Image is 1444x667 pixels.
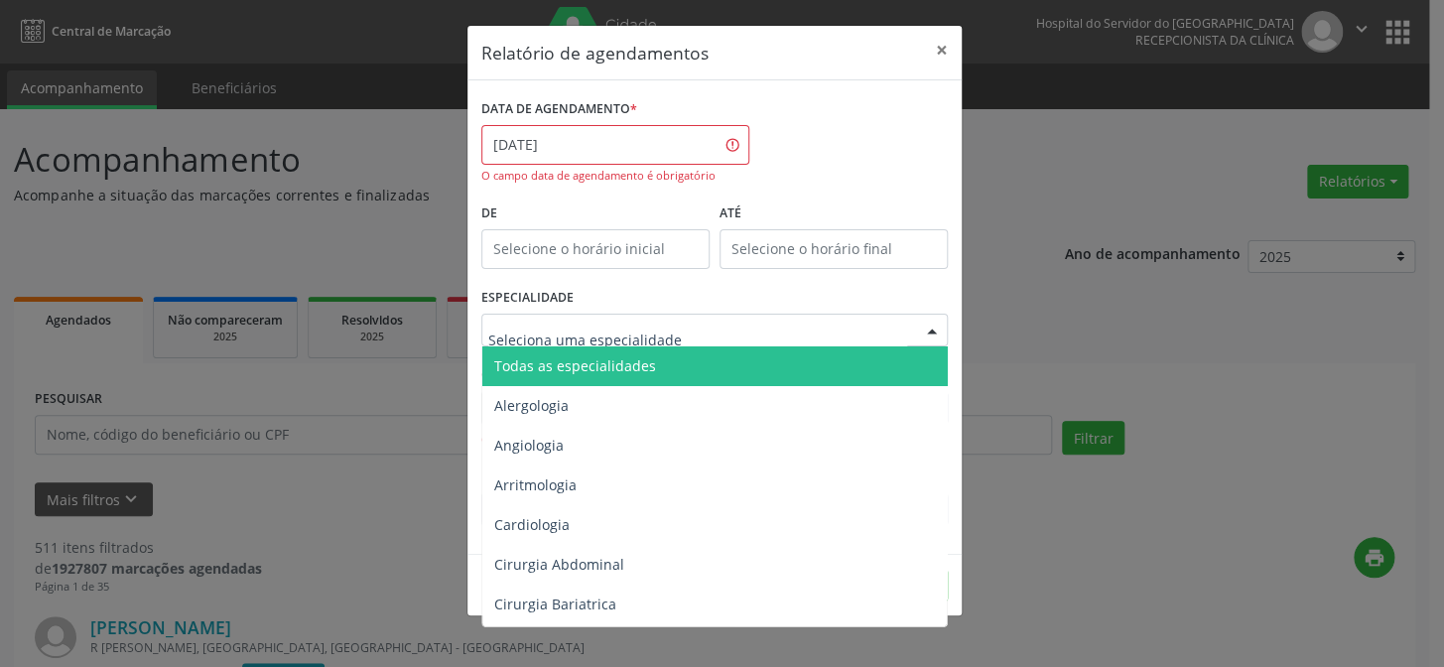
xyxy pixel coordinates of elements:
label: ATÉ [720,199,948,229]
label: De [481,199,710,229]
input: Seleciona uma especialidade [488,321,907,360]
div: O campo data de agendamento é obrigatório [481,168,749,185]
span: Alergologia [494,396,569,415]
span: Todas as especialidades [494,356,656,375]
button: Close [922,26,962,74]
span: Cirurgia Abdominal [494,555,624,574]
label: DATA DE AGENDAMENTO [481,94,637,125]
input: Selecione uma data ou intervalo [481,125,749,165]
label: ESPECIALIDADE [481,283,574,314]
span: Cirurgia Bariatrica [494,595,616,613]
span: Angiologia [494,436,564,455]
span: Cardiologia [494,515,570,534]
h5: Relatório de agendamentos [481,40,709,66]
input: Selecione o horário final [720,229,948,269]
input: Selecione o horário inicial [481,229,710,269]
span: Arritmologia [494,475,577,494]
